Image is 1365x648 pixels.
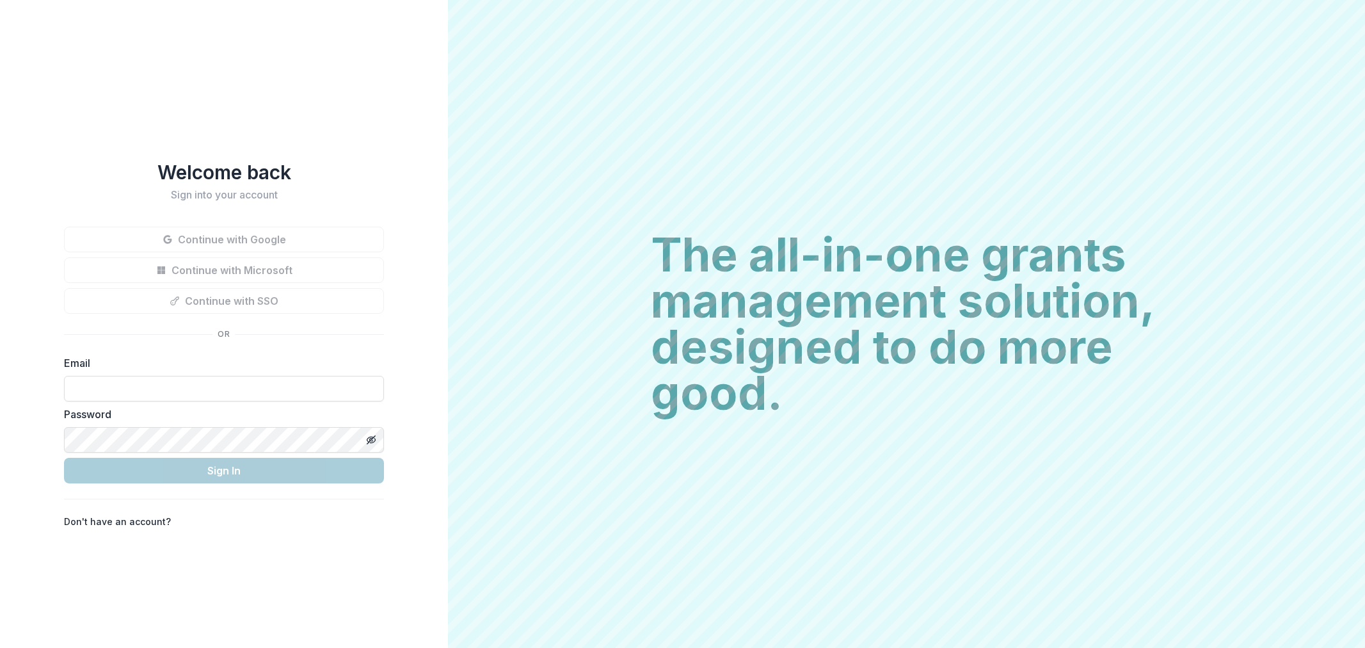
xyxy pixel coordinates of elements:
label: Password [64,407,376,422]
button: Toggle password visibility [361,430,381,450]
button: Continue with Google [64,227,384,252]
button: Sign In [64,458,384,483]
h2: Sign into your account [64,189,384,201]
p: Don't have an account? [64,515,171,528]
button: Continue with Microsoft [64,257,384,283]
h1: Welcome back [64,161,384,184]
button: Continue with SSO [64,288,384,314]
label: Email [64,355,376,371]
